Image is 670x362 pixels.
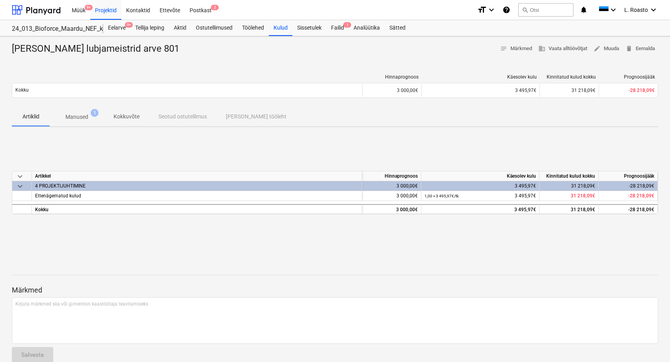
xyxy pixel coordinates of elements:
span: Muuda [594,44,619,53]
span: 31 218,09€ [571,193,595,199]
span: -28 218,09€ [628,193,654,199]
p: Manused [65,113,88,121]
a: Töölehed [237,20,269,36]
div: [PERSON_NAME] lubjameistrid arve 801 [12,43,186,55]
div: -28 218,09€ [599,181,658,191]
div: 3 495,97€ [424,191,536,201]
span: -28 218,09€ [629,88,655,93]
div: 24_013_Bioforce_Maardu_NEF_konteiner ja mahalaadimispostid [12,25,94,33]
div: -28 218,09€ [599,204,658,214]
a: Ostutellimused [191,20,237,36]
div: 31 218,09€ [540,181,599,191]
a: Aktid [169,20,191,36]
a: Tellija leping [130,20,169,36]
div: 3 495,97€ [425,88,536,93]
div: 4 PROJEKTIJUHTIMINE [35,181,359,191]
a: Kulud [269,20,292,36]
a: Sissetulek [292,20,326,36]
div: Käesolev kulu [421,171,540,181]
span: notes [500,45,507,52]
div: Artikkel [32,171,362,181]
div: Kinnitatud kulud kokku [543,74,596,80]
span: Märkmed [500,44,532,53]
div: Kokku [32,204,362,214]
p: Kokku [15,87,29,94]
button: Märkmed [497,43,535,55]
span: 1 [91,109,99,117]
span: 1 [343,22,351,28]
div: 3 000,00€ [362,191,421,201]
div: 3 000,00€ [362,204,421,214]
span: 9+ [125,22,133,28]
button: Vaata alltöövõtjat [535,43,590,55]
span: edit [594,45,601,52]
span: Eemalda [625,44,655,53]
span: 9+ [85,5,93,10]
a: Eelarve9+ [103,20,130,36]
span: keyboard_arrow_down [15,182,25,191]
div: Kinnitatud kulud kokku [540,171,599,181]
span: Vaata alltöövõtjat [538,44,587,53]
span: 2 [211,5,219,10]
span: Ettenägematud kulud [35,193,81,199]
a: Failid1 [326,20,349,36]
div: Hinnaprognoos [362,171,421,181]
div: 31 218,09€ [540,204,599,214]
p: Kokkuvõte [114,113,140,121]
p: Artiklid [21,113,40,121]
div: 3 495,97€ [424,181,536,191]
a: Analüütika [349,20,385,36]
div: Eelarve [103,20,130,36]
a: Sätted [385,20,410,36]
button: Muuda [590,43,622,55]
div: Prognoosijääk [599,171,658,181]
span: business [538,45,545,52]
span: keyboard_arrow_down [15,172,25,181]
div: Käesolev kulu [425,74,537,80]
div: Failid [326,20,349,36]
p: Märkmed [12,285,658,295]
div: 31 218,09€ [540,84,599,97]
button: Eemalda [622,43,658,55]
small: 1,00 × 3 495,97€ / tk [424,194,459,198]
div: 3 000,00€ [362,84,421,97]
div: 3 495,97€ [424,205,536,215]
div: Hinnaprognoos [366,74,419,80]
div: 3 000,00€ [362,181,421,191]
div: Prognoosijääk [602,74,655,80]
span: delete [625,45,633,52]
